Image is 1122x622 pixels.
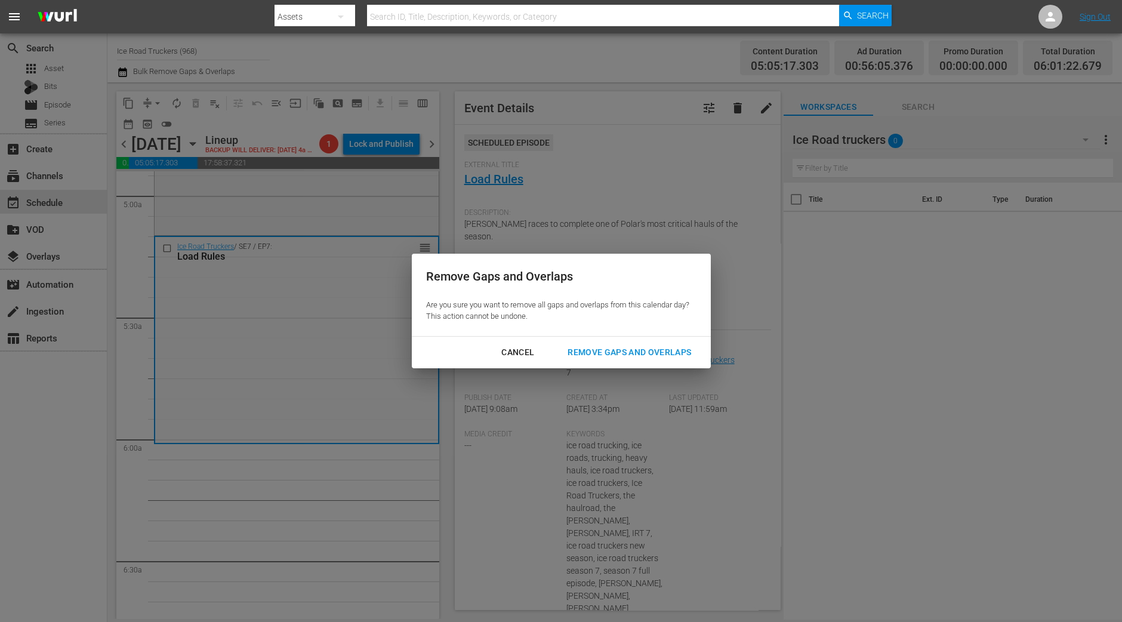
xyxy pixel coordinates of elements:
span: menu [7,10,21,24]
div: Remove Gaps and Overlaps [558,345,701,360]
img: ans4CAIJ8jUAAAAAAAAAAAAAAAAAAAAAAAAgQb4GAAAAAAAAAAAAAAAAAAAAAAAAJMjXAAAAAAAAAAAAAAAAAAAAAAAAgAT5G... [29,3,86,31]
p: This action cannot be undone. [426,311,689,322]
span: Search [857,5,889,26]
button: Cancel [487,341,548,364]
div: Cancel [492,345,544,360]
button: Remove Gaps and Overlaps [553,341,705,364]
div: Remove Gaps and Overlaps [426,268,689,285]
a: Sign Out [1080,12,1111,21]
p: Are you sure you want to remove all gaps and overlaps from this calendar day? [426,300,689,311]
